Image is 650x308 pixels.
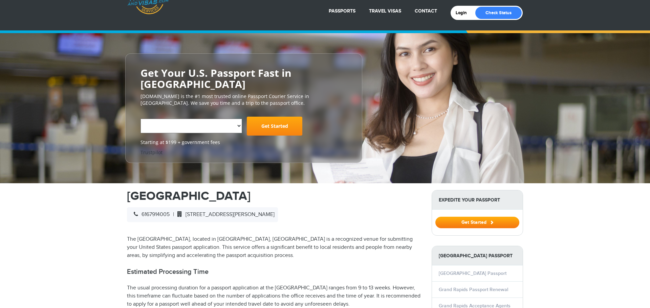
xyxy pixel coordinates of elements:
div: | [127,207,278,222]
h1: [GEOGRAPHIC_DATA] [127,190,421,202]
a: Get Started [247,117,302,136]
a: Contact [415,8,437,14]
span: [STREET_ADDRESS][PERSON_NAME] [174,211,275,218]
p: The [GEOGRAPHIC_DATA], located in [GEOGRAPHIC_DATA], [GEOGRAPHIC_DATA] is a recognized venue for ... [127,235,421,260]
a: Grand Rapids Passport Renewal [439,287,508,292]
a: Travel Visas [369,8,401,14]
a: [GEOGRAPHIC_DATA] Passport [439,270,506,276]
h2: Estimated Processing Time [127,268,421,276]
span: Starting at $199 + government fees [140,139,347,146]
strong: [GEOGRAPHIC_DATA] Passport [432,246,523,265]
a: Trustpilot [140,149,162,156]
p: [DOMAIN_NAME] is the #1 most trusted online Passport Courier Service in [GEOGRAPHIC_DATA]. We sav... [140,93,347,106]
strong: Expedite Your Passport [432,190,523,210]
a: Check Status [475,7,522,19]
a: Login [456,10,472,16]
button: Get Started [435,217,519,228]
a: Passports [329,8,355,14]
span: 6167914005 [130,211,170,218]
h2: Get Your U.S. Passport Fast in [GEOGRAPHIC_DATA] [140,67,347,90]
a: Get Started [435,219,519,225]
